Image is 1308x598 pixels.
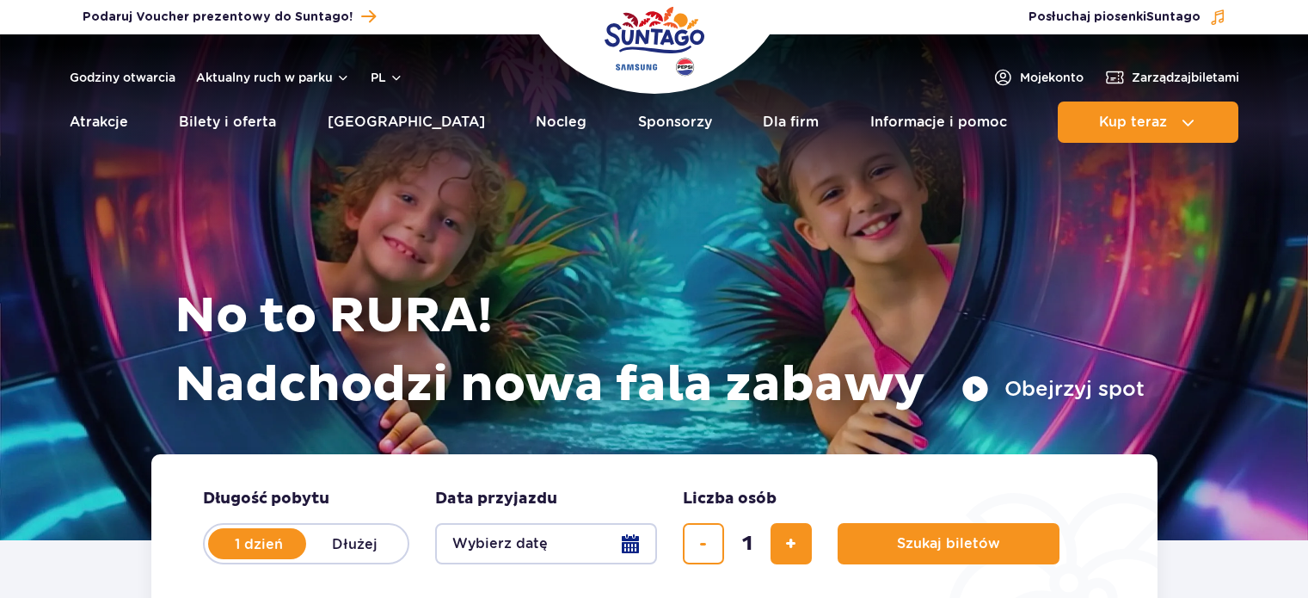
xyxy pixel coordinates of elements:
[203,489,329,509] span: Długość pobytu
[1029,9,1201,26] span: Posłuchaj piosenki
[683,523,724,564] button: usuń bilet
[763,102,819,143] a: Dla firm
[1020,69,1084,86] span: Moje konto
[328,102,485,143] a: [GEOGRAPHIC_DATA]
[83,9,353,26] span: Podaruj Voucher prezentowy do Suntago!
[435,523,657,564] button: Wybierz datę
[70,102,128,143] a: Atrakcje
[536,102,586,143] a: Nocleg
[771,523,812,564] button: dodaj bilet
[838,523,1059,564] button: Szukaj biletów
[897,536,1000,552] span: Szukaj biletów
[1099,114,1167,130] span: Kup teraz
[1132,69,1239,86] span: Zarządzaj biletami
[83,5,376,28] a: Podaruj Voucher prezentowy do Suntago!
[196,71,350,84] button: Aktualny ruch w parku
[179,102,276,143] a: Bilety i oferta
[210,526,308,562] label: 1 dzień
[683,489,777,509] span: Liczba osób
[727,523,768,564] input: liczba biletów
[371,69,403,86] button: pl
[1104,67,1239,88] a: Zarządzajbiletami
[1058,102,1238,143] button: Kup teraz
[435,489,557,509] span: Data przyjazdu
[306,526,404,562] label: Dłużej
[70,69,175,86] a: Godziny otwarcia
[870,102,1007,143] a: Informacje i pomoc
[175,282,1145,420] h1: No to RURA! Nadchodzi nowa fala zabawy
[961,375,1145,403] button: Obejrzyj spot
[992,67,1084,88] a: Mojekonto
[1146,11,1201,23] span: Suntago
[1029,9,1226,26] button: Posłuchaj piosenkiSuntago
[638,102,712,143] a: Sponsorzy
